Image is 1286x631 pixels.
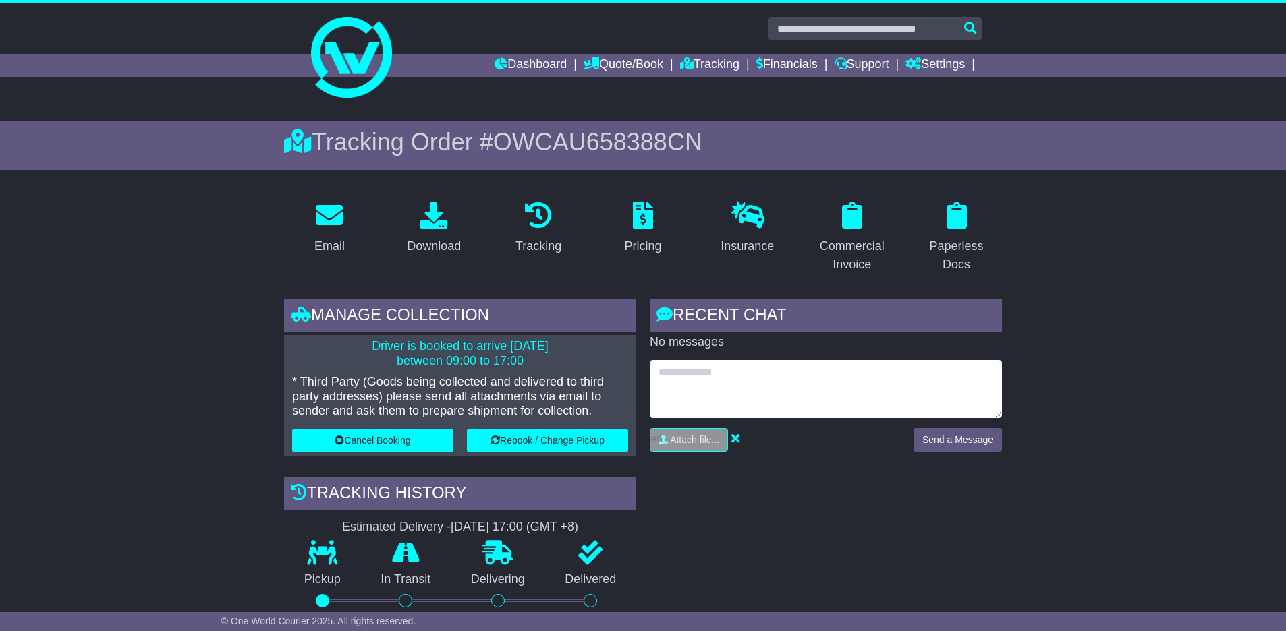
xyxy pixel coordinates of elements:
span: © One World Courier 2025. All rights reserved. [221,615,416,626]
div: Pricing [624,237,661,256]
a: Financials [756,54,818,77]
p: * Third Party (Goods being collected and delivered to third party addresses) please send all atta... [292,375,628,419]
a: Paperless Docs [911,197,1002,278]
a: Commercial Invoice [806,197,897,278]
div: RECENT CHAT [650,299,1002,335]
p: Delivered [545,572,637,587]
a: Tracking [507,197,570,260]
a: Settings [905,54,965,77]
div: Tracking history [284,477,636,513]
div: Estimated Delivery - [284,520,636,535]
a: Email [306,197,354,260]
div: [DATE] 17:00 (GMT +8) [451,520,578,535]
a: Quote/Book [584,54,663,77]
div: Insurance [721,237,774,256]
p: Pickup [284,572,361,587]
div: Paperless Docs [920,237,993,274]
p: In Transit [361,572,451,587]
button: Send a Message [914,428,1002,452]
a: Insurance [712,197,783,260]
div: Email [314,237,345,256]
p: Delivering [451,572,545,587]
div: Commercial Invoice [815,237,889,274]
a: Download [398,197,470,260]
a: Pricing [615,197,670,260]
a: Support [835,54,889,77]
button: Rebook / Change Pickup [467,429,628,452]
p: No messages [650,335,1002,350]
p: Driver is booked to arrive [DATE] between 09:00 to 17:00 [292,339,628,368]
a: Dashboard [495,54,567,77]
div: Tracking [515,237,561,256]
a: Tracking [680,54,739,77]
div: Download [407,237,461,256]
button: Cancel Booking [292,429,453,452]
span: OWCAU658388CN [493,128,702,156]
div: Manage collection [284,299,636,335]
div: Tracking Order # [284,127,1002,156]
